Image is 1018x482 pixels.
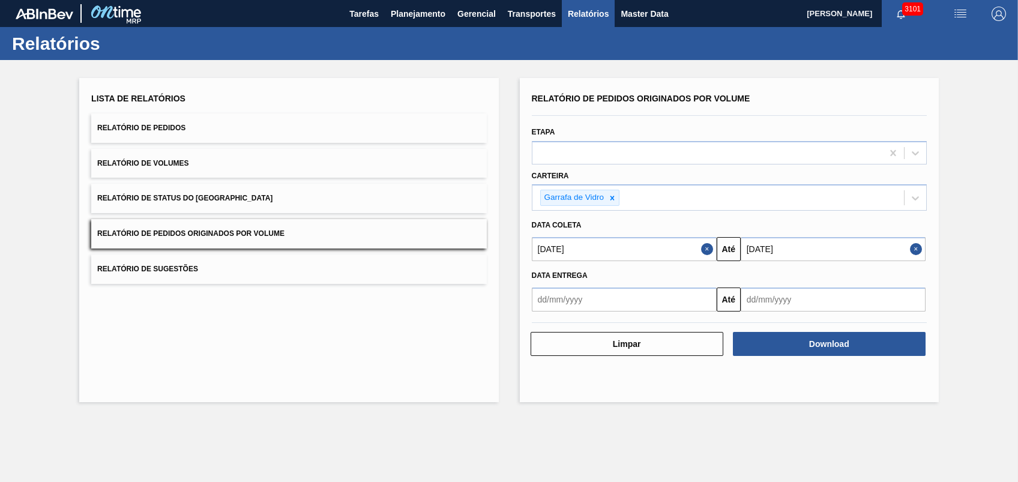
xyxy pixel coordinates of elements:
[97,124,185,132] span: Relatório de Pedidos
[91,149,486,178] button: Relatório de Volumes
[91,113,486,143] button: Relatório de Pedidos
[391,7,445,21] span: Planejamento
[532,271,588,280] span: Data entrega
[532,128,555,136] label: Etapa
[717,237,741,261] button: Até
[97,194,273,202] span: Relatório de Status do [GEOGRAPHIC_DATA]
[717,288,741,312] button: Até
[91,255,486,284] button: Relatório de Sugestões
[531,332,723,356] button: Limpar
[532,172,569,180] label: Carteira
[541,190,606,205] div: Garrafa de Vidro
[733,332,926,356] button: Download
[532,221,582,229] span: Data coleta
[532,288,717,312] input: dd/mm/yyyy
[457,7,496,21] span: Gerencial
[902,2,923,16] span: 3101
[349,7,379,21] span: Tarefas
[568,7,609,21] span: Relatórios
[882,5,920,22] button: Notificações
[532,237,717,261] input: dd/mm/yyyy
[532,94,750,103] span: Relatório de Pedidos Originados por Volume
[701,237,717,261] button: Close
[508,7,556,21] span: Transportes
[91,219,486,249] button: Relatório de Pedidos Originados por Volume
[97,229,285,238] span: Relatório de Pedidos Originados por Volume
[16,8,73,19] img: TNhmsLtSVTkK8tSr43FrP2fwEKptu5GPRR3wAAAABJRU5ErkJggg==
[12,37,225,50] h1: Relatórios
[741,288,926,312] input: dd/mm/yyyy
[91,94,185,103] span: Lista de Relatórios
[621,7,668,21] span: Master Data
[741,237,926,261] input: dd/mm/yyyy
[97,265,198,273] span: Relatório de Sugestões
[910,237,926,261] button: Close
[953,7,968,21] img: userActions
[91,184,486,213] button: Relatório de Status do [GEOGRAPHIC_DATA]
[97,159,188,167] span: Relatório de Volumes
[992,7,1006,21] img: Logout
